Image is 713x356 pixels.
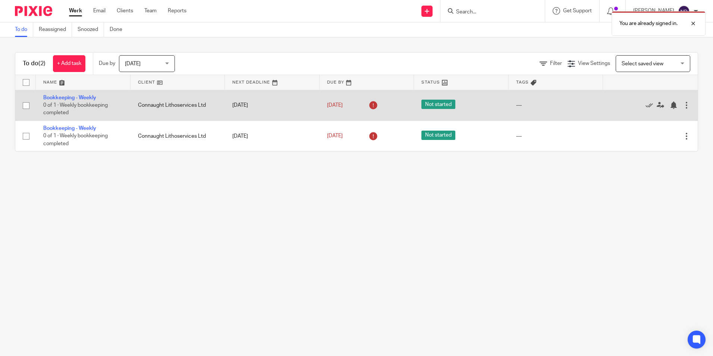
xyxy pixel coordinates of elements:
[125,61,141,66] span: [DATE]
[99,60,115,67] p: Due by
[23,60,45,68] h1: To do
[327,103,343,108] span: [DATE]
[15,6,52,16] img: Pixie
[43,134,108,147] span: 0 of 1 · Weekly bookkeeping completed
[619,20,678,27] p: You are already signed in.
[110,22,128,37] a: Done
[646,102,657,109] a: Mark as done
[93,7,106,15] a: Email
[39,22,72,37] a: Reassigned
[144,7,157,15] a: Team
[327,134,343,139] span: [DATE]
[225,121,320,151] td: [DATE]
[117,7,133,15] a: Clients
[622,61,663,66] span: Select saved view
[678,5,690,17] img: svg%3E
[53,55,85,72] a: + Add task
[131,90,225,121] td: Connaught Lithoservices Ltd
[69,7,82,15] a: Work
[421,100,455,109] span: Not started
[516,102,596,109] div: ---
[78,22,104,37] a: Snoozed
[131,121,225,151] td: Connaught Lithoservices Ltd
[43,126,96,131] a: Bookkeeping - Weekly
[550,61,562,66] span: Filter
[43,103,108,116] span: 0 of 1 · Weekly bookkeeping completed
[168,7,186,15] a: Reports
[578,61,610,66] span: View Settings
[15,22,33,37] a: To do
[421,131,455,140] span: Not started
[516,132,596,140] div: ---
[516,80,529,84] span: Tags
[43,95,96,100] a: Bookkeeping - Weekly
[38,60,45,66] span: (2)
[225,90,320,121] td: [DATE]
